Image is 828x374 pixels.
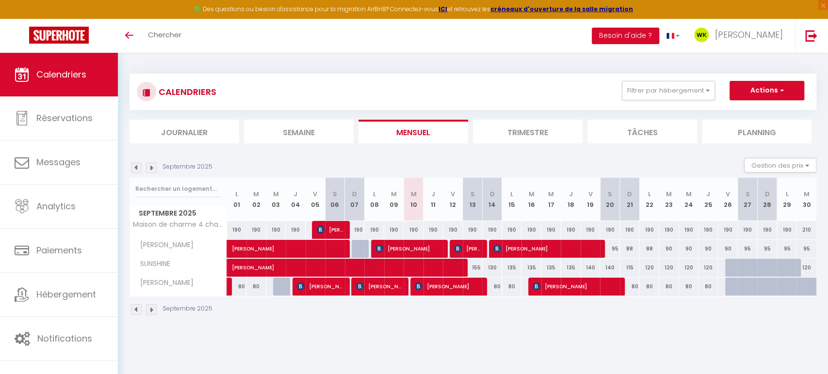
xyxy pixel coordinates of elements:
[648,189,651,199] abbr: L
[473,120,583,143] li: Trimestre
[246,178,266,221] th: 02
[37,332,92,344] span: Notifications
[510,189,513,199] abbr: L
[639,278,659,296] div: 80
[345,221,365,239] div: 190
[698,178,718,221] th: 25
[679,259,698,277] div: 120
[502,278,522,296] div: 80
[358,120,468,143] li: Mensuel
[561,259,581,277] div: 135
[246,278,266,296] div: 80
[548,189,554,199] abbr: M
[679,240,698,258] div: 90
[297,277,343,296] span: [PERSON_NAME]
[592,28,659,44] button: Besoin d'aide ?
[227,178,247,221] th: 01
[694,28,709,42] img: ...
[581,259,601,277] div: 140
[588,189,593,199] abbr: V
[600,221,620,239] div: 190
[502,221,522,239] div: 190
[244,120,354,143] li: Semaine
[659,221,679,239] div: 190
[715,29,783,41] span: [PERSON_NAME]
[423,178,443,221] th: 11
[266,221,286,239] div: 190
[36,200,76,212] span: Analytics
[785,189,788,199] abbr: L
[141,19,189,53] a: Chercher
[796,259,816,277] div: 120
[796,240,816,258] div: 95
[232,234,366,253] span: [PERSON_NAME]
[364,221,384,239] div: 190
[765,189,770,199] abbr: D
[227,240,247,258] a: [PERSON_NAME]
[36,156,81,168] span: Messages
[246,221,266,239] div: 190
[620,240,640,258] div: 88
[757,240,777,258] div: 95
[521,178,541,221] th: 16
[659,259,679,277] div: 120
[317,220,343,239] span: [PERSON_NAME]
[620,221,640,239] div: 190
[235,189,238,199] abbr: L
[639,178,659,221] th: 22
[463,178,483,221] th: 13
[600,178,620,221] th: 20
[227,278,247,296] div: 80
[600,259,620,277] div: 140
[502,178,522,221] th: 15
[333,189,337,199] abbr: S
[639,240,659,258] div: 88
[581,178,601,221] th: 19
[162,162,212,171] p: Septembre 2025
[482,221,502,239] div: 190
[666,189,672,199] abbr: M
[608,189,612,199] abbr: S
[698,221,718,239] div: 190
[227,221,247,239] div: 190
[639,221,659,239] div: 190
[659,178,679,221] th: 23
[698,278,718,296] div: 80
[410,189,416,199] abbr: M
[131,278,196,288] span: [PERSON_NAME]
[130,206,227,220] span: Septembre 2025
[391,189,397,199] abbr: M
[622,81,715,100] button: Filtrer par hébergement
[533,277,619,296] span: [PERSON_NAME]
[373,189,375,199] abbr: L
[600,240,620,258] div: 95
[738,221,758,239] div: 190
[805,30,817,42] img: logout
[490,5,633,13] strong: créneaux d'ouverture de la salle migration
[266,178,286,221] th: 03
[679,221,698,239] div: 190
[777,178,797,221] th: 29
[404,178,423,221] th: 10
[384,178,404,221] th: 09
[521,221,541,239] div: 190
[29,27,89,44] img: Super Booking
[443,178,463,221] th: 12
[777,240,797,258] div: 95
[757,178,777,221] th: 28
[286,221,306,239] div: 190
[36,112,93,124] span: Réservations
[306,178,325,221] th: 05
[135,180,221,198] input: Rechercher un logement...
[438,5,447,13] a: ICI
[470,189,474,199] abbr: S
[36,244,82,256] span: Paiements
[375,239,442,258] span: [PERSON_NAME]
[489,189,494,199] abbr: D
[718,178,738,221] th: 26
[463,221,483,239] div: 190
[757,221,777,239] div: 190
[679,178,698,221] th: 24
[162,304,212,313] p: Septembre 2025
[131,221,228,228] span: Maison de charme 4 chambres – vue Rance & jardin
